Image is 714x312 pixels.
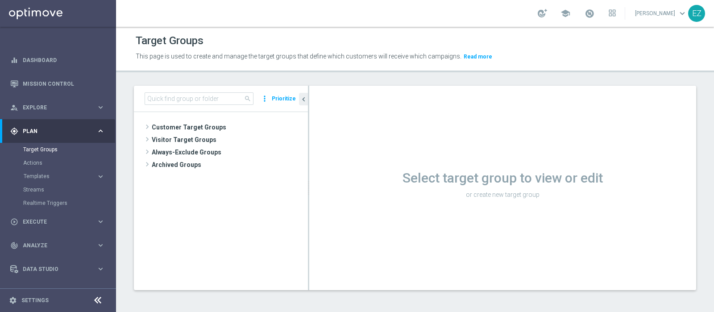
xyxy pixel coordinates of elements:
button: Prioritize [270,93,297,105]
span: Execute [23,219,96,225]
i: keyboard_arrow_right [96,103,105,112]
h1: Select target group to view or edit [309,170,696,186]
button: play_circle_outline Execute keyboard_arrow_right [10,218,105,225]
div: Templates [23,170,115,183]
button: track_changes Analyze keyboard_arrow_right [10,242,105,249]
div: Realtime Triggers [23,196,115,210]
div: Explore [10,104,96,112]
h1: Target Groups [136,34,203,47]
div: EZ [688,5,705,22]
span: Data Studio [23,266,96,272]
i: more_vert [260,92,269,105]
div: Analyze [10,241,96,250]
div: Templates [24,174,96,179]
a: Settings [21,298,49,303]
i: keyboard_arrow_right [96,127,105,135]
div: Streams [23,183,115,196]
span: Customer Target Groups [152,121,308,133]
div: Plan [10,127,96,135]
i: chevron_left [299,95,308,104]
button: Data Studio keyboard_arrow_right [10,266,105,273]
span: search [244,95,251,102]
button: person_search Explore keyboard_arrow_right [10,104,105,111]
span: Visitor Target Groups [152,133,308,146]
a: Optibot [23,281,93,304]
button: Templates keyboard_arrow_right [23,173,105,180]
button: chevron_left [299,93,308,105]
span: Explore [23,105,96,110]
i: keyboard_arrow_right [96,265,105,273]
i: gps_fixed [10,127,18,135]
button: gps_fixed Plan keyboard_arrow_right [10,128,105,135]
button: equalizer Dashboard [10,57,105,64]
span: Templates [24,174,87,179]
span: This page is used to create and manage the target groups that define which customers will receive... [136,53,461,60]
div: Actions [23,156,115,170]
div: Dashboard [10,48,105,72]
i: settings [9,296,17,304]
a: Target Groups [23,146,93,153]
i: equalizer [10,56,18,64]
i: person_search [10,104,18,112]
button: Mission Control [10,80,105,87]
a: Dashboard [23,48,105,72]
span: Always-Exclude Groups [152,146,308,158]
a: Mission Control [23,72,105,96]
span: Analyze [23,243,96,248]
span: school [560,8,570,18]
i: keyboard_arrow_right [96,172,105,181]
i: keyboard_arrow_right [96,241,105,250]
a: Actions [23,159,93,166]
p: or create new target group [309,191,696,199]
i: play_circle_outline [10,218,18,226]
span: Plan [23,129,96,134]
a: [PERSON_NAME]keyboard_arrow_down [634,7,688,20]
span: keyboard_arrow_down [677,8,687,18]
div: Execute [10,218,96,226]
div: Optibot [10,281,105,304]
input: Quick find group or folder [145,92,253,105]
a: Realtime Triggers [23,200,93,207]
i: track_changes [10,241,18,250]
span: Archived Groups [152,158,308,171]
div: Target Groups [23,143,115,156]
button: Read more [463,52,493,62]
div: Data Studio [10,265,96,273]
i: keyboard_arrow_right [96,217,105,226]
a: Streams [23,186,93,193]
div: Mission Control [10,72,105,96]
